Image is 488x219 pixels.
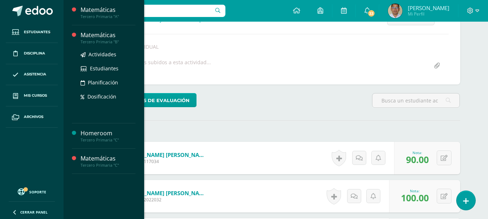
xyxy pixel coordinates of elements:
div: Tercero Primaria "A" [81,14,135,19]
a: Mis cursos [6,85,58,106]
span: 33 [367,9,375,17]
span: Mis cursos [24,93,47,98]
a: MatemáticasTercero Primaria "A" [81,6,135,19]
a: [PERSON_NAME] [PERSON_NAME] [121,151,208,158]
div: Tercero Primaria "B" [81,39,135,44]
a: Planificación [81,78,135,87]
span: Disciplina [24,51,45,56]
div: Nota: [406,150,429,155]
a: Soporte [9,187,55,196]
div: PROYECTO INDIVIDUAL [100,43,452,50]
span: Asistencia [24,71,46,77]
span: 100.00 [401,192,429,204]
span: Estudiantes [24,29,50,35]
a: Estudiantes [6,22,58,43]
span: Archivos [24,114,43,120]
input: Busca un usuario... [68,5,225,17]
span: Estudiante 2022032 [121,197,208,203]
span: [PERSON_NAME] [408,4,449,12]
a: MatemáticasTercero Primaria "B" [81,31,135,44]
span: Dosificación [87,93,116,100]
span: Planificación [88,79,118,86]
a: Estudiantes [81,64,135,73]
div: Tercero Primaria "C" [81,137,135,143]
span: Mi Perfil [408,11,449,17]
span: Actividades [88,51,116,58]
div: Matemáticas [81,154,135,163]
span: Cerrar panel [20,210,48,215]
div: Nota: [401,188,429,193]
span: 90.00 [406,153,429,166]
span: Herramientas de evaluación [106,94,190,107]
a: [PERSON_NAME] [PERSON_NAME] [121,189,208,197]
input: Busca un estudiante aquí... [372,93,459,108]
a: MatemáticasTercero Primaria "C" [81,154,135,168]
a: Disciplina [6,43,58,64]
div: No hay archivos subidos a esta actividad... [108,59,211,73]
div: Tercero Primaria "C" [81,163,135,168]
a: Archivos [6,106,58,128]
span: Estudiante 117034 [121,158,208,165]
span: Soporte [29,189,46,194]
a: Asistencia [6,64,58,86]
span: Estudiantes [90,65,118,72]
a: Actividades [81,50,135,58]
a: HomeroomTercero Primaria "C" [81,129,135,143]
div: Matemáticas [81,6,135,14]
div: Matemáticas [81,31,135,39]
a: Dosificación [81,92,135,101]
img: 293e8e6750dd65f1f1cc451df9eb6271.png [388,4,402,18]
div: Homeroom [81,129,135,137]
